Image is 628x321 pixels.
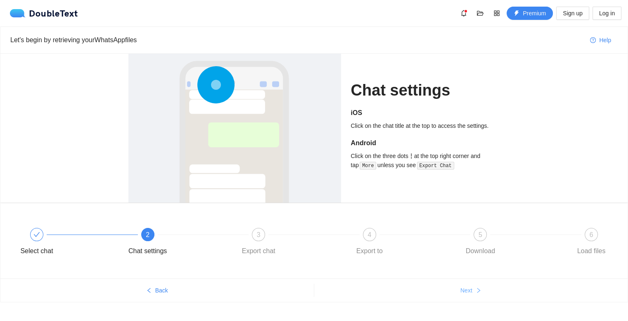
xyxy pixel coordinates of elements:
[460,286,472,295] span: Next
[20,244,53,258] div: Select chat
[474,7,487,20] button: folder-open
[456,228,567,258] div: 5Download
[590,37,596,44] span: question-circle
[351,138,500,148] h5: Android
[466,244,495,258] div: Download
[417,162,454,170] code: Export Chat
[583,34,618,47] button: question-circleHelp
[346,228,457,258] div: 4Export to
[523,9,546,18] span: Premium
[514,10,519,17] span: thunderbolt
[13,228,124,258] div: Select chat
[592,7,621,20] button: Log in
[351,121,500,130] div: Click on the chat title at the top to access the settings.
[10,35,583,45] div: Let's begin by retrieving your WhatsApp files
[0,284,314,297] button: leftBack
[563,9,582,18] span: Sign up
[367,231,371,238] span: 4
[556,7,589,20] button: Sign up
[599,9,615,18] span: Log in
[457,7,470,20] button: bell
[10,9,29,17] img: logo
[146,287,152,294] span: left
[590,231,593,238] span: 6
[567,228,615,258] div: 6Load files
[476,287,481,294] span: right
[474,10,486,17] span: folder-open
[507,7,553,20] button: thunderboltPremium
[351,81,500,100] h1: Chat settings
[33,231,40,238] span: check
[124,228,235,258] div: 2Chat settings
[146,231,149,238] span: 2
[408,153,414,159] b: ⋮
[599,36,611,45] span: Help
[155,286,168,295] span: Back
[479,231,482,238] span: 5
[356,244,383,258] div: Export to
[351,151,500,170] div: Click on the three dots at the top right corner and tap unless you see
[491,10,503,17] span: appstore
[242,244,275,258] div: Export chat
[351,108,500,118] h5: iOS
[235,228,346,258] div: 3Export chat
[577,244,606,258] div: Load files
[10,9,78,17] a: logoDoubleText
[128,244,167,258] div: Chat settings
[457,10,470,17] span: bell
[257,231,261,238] span: 3
[490,7,503,20] button: appstore
[360,162,376,170] code: More
[314,284,628,297] button: Nextright
[10,9,78,17] div: DoubleText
